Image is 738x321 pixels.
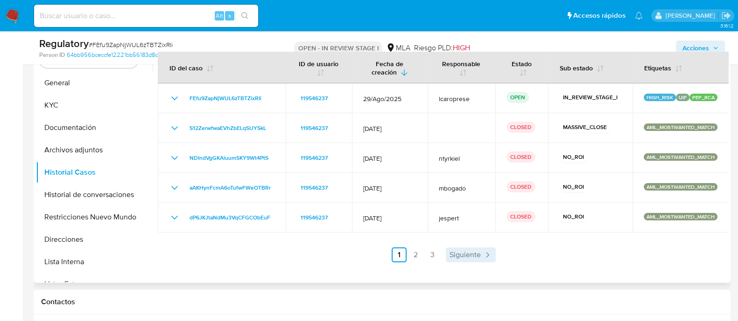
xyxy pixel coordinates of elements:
[34,10,258,22] input: Buscar usuario o caso...
[635,12,643,20] a: Notificaciones
[720,22,733,29] span: 3.161.2
[235,9,254,22] button: search-icon
[452,42,470,53] span: HIGH
[36,116,153,139] button: Documentación
[39,36,89,51] b: Regulatory
[36,72,153,94] button: General
[414,43,470,53] span: Riesgo PLD:
[89,40,173,49] span: # FEfu9ZapNjWUL6zTBTZixRIi
[676,41,725,55] button: Acciones
[294,41,382,55] p: OPEN - IN REVIEW STAGE I
[682,41,709,55] span: Acciones
[228,11,231,20] span: s
[41,297,723,307] h1: Contactos
[39,51,65,59] b: Person ID
[36,184,153,206] button: Historial de conversaciones
[36,228,153,251] button: Direcciones
[36,206,153,228] button: Restricciones Nuevo Mundo
[36,251,153,273] button: Lista Interna
[67,51,173,59] a: 64bb956bceccfe12221bb56183d8c189
[665,11,718,20] p: leandro.caroprese@mercadolibre.com
[721,11,731,20] a: Salir
[386,43,410,53] div: MLA
[216,11,223,20] span: Alt
[36,94,153,116] button: KYC
[36,139,153,161] button: Archivos adjuntos
[573,11,626,20] span: Accesos rápidos
[36,273,153,295] button: Listas Externas
[36,161,153,184] button: Historial Casos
